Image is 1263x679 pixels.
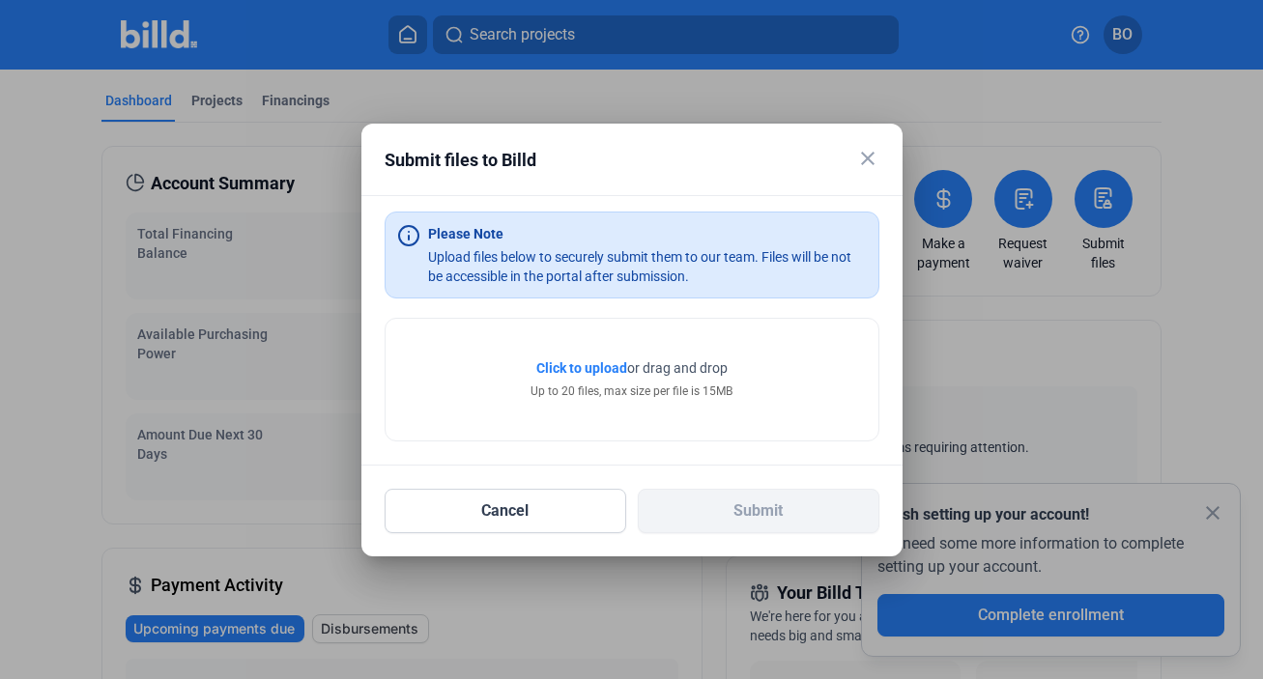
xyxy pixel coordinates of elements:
div: Please Note [428,224,503,243]
span: Click to upload [536,360,627,376]
span: or drag and drop [627,358,728,378]
div: Up to 20 files, max size per file is 15MB [531,382,732,400]
button: Cancel [385,489,626,533]
div: Upload files below to securely submit them to our team. Files will be not be accessible in the po... [428,247,867,286]
div: Submit files to Billd [385,147,831,174]
mat-icon: close [856,147,879,170]
button: Submit [638,489,879,533]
